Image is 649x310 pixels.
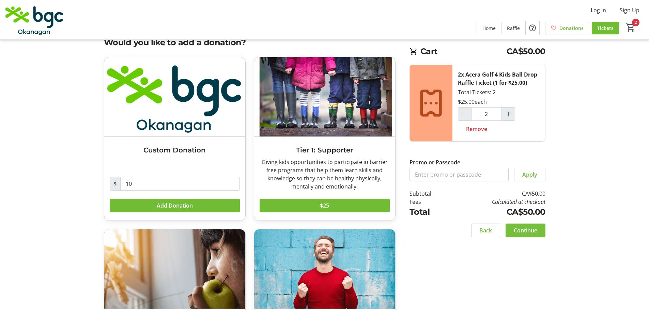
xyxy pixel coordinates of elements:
[410,198,449,206] td: Fees
[614,5,645,16] button: Sign Up
[501,22,525,34] a: Raffle
[458,98,487,106] div: $25.00 each
[585,5,612,16] button: Log In
[471,107,502,121] input: Acera Golf 4 Kids Ball Drop Raffle Ticket (1 for $25.00) Quantity
[320,201,329,210] span: $25
[120,177,240,191] input: Donation Amount
[260,145,390,155] h3: Tier 1: Supporter
[624,21,637,34] button: Cart
[458,70,540,87] div: 2x Acera Golf 4 Kids Ball Drop Raffle Ticket (1 for $25.00)
[591,6,606,14] span: Log In
[110,177,121,191] span: $
[449,198,545,206] td: Calculated at checkout
[559,25,584,32] span: Donations
[104,36,396,49] h2: Would you like to add a donation?
[410,190,449,198] td: Subtotal
[477,22,501,34] a: Home
[254,229,395,309] img: Tier 3: Super Hero
[410,206,449,218] td: Total
[592,22,619,34] a: Tickets
[410,168,509,181] input: Enter promo or passcode
[514,168,545,181] button: Apply
[458,108,471,120] button: Decrement by one
[254,57,395,136] img: Tier 1: Supporter
[507,45,545,58] span: CA$50.00
[410,158,460,166] label: Promo or Passcode
[104,57,245,136] img: Custom Donation
[110,145,240,155] h3: Custom Donation
[597,25,614,32] span: Tickets
[260,158,390,191] div: Giving kids opportunities to participate in barrier free programs that help them learn skills and...
[157,201,193,210] span: Add Donation
[502,108,515,120] button: Increment by one
[522,170,537,179] span: Apply
[452,65,545,141] div: Total Tickets: 2
[110,199,240,212] button: Add Donation
[620,6,639,14] span: Sign Up
[545,22,589,34] a: Donations
[4,3,65,37] img: BGC Okanagan's Logo
[526,21,539,35] button: Help
[104,229,245,309] img: Tier 2: Champion
[514,226,537,234] span: Continue
[471,224,500,237] button: Back
[449,190,545,198] td: CA$50.00
[482,25,496,32] span: Home
[507,25,520,32] span: Raffle
[458,122,495,136] button: Remove
[260,199,390,212] button: $25
[410,45,545,59] h2: Cart
[466,125,487,133] span: Remove
[479,226,492,234] span: Back
[449,206,545,218] td: CA$50.00
[506,224,545,237] button: Continue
